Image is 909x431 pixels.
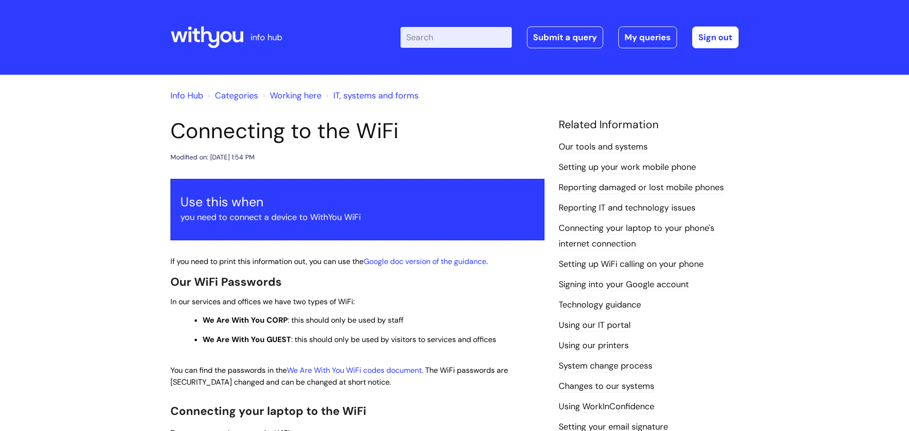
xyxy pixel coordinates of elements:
a: System change process [559,360,652,372]
span: : this should only be used by visitors to services and offices [203,334,496,344]
div: Modified on: [DATE] 1:54 PM [170,151,255,163]
a: Reporting IT and technology issues [559,202,695,214]
a: We Are With You WiFi codes document [287,365,422,375]
li: IT, systems and forms [324,88,419,103]
a: Submit a query [527,26,603,48]
a: Using our IT portal [559,319,631,332]
a: Setting up WiFi calling on your phone [559,258,704,271]
span: You can find the passwords in the . The WiFi passwords are [SECURITY_DATA] changed and can be cha... [170,365,508,387]
span: In our services and offices we have two types of WiFi: [170,297,355,307]
a: Changes to our systems [559,380,654,393]
a: Reporting damaged or lost mobile phones [559,182,724,194]
a: Using our printers [559,340,629,352]
a: Using WorkInConfidence [559,401,654,413]
li: Solution home [205,88,258,103]
h4: Related Information [559,118,739,132]
h3: Use this when [180,194,535,210]
a: Categories [215,90,258,101]
a: Setting up your work mobile phone [559,161,696,174]
span: Connecting your laptop to the WiFi [170,404,366,418]
a: Working here [270,90,321,101]
a: Signing into your Google account [559,279,689,291]
a: Technology guidance [559,299,641,311]
li: Working here [260,88,321,103]
a: Sign out [692,26,739,48]
a: Google doc version of the guidance [364,256,486,266]
input: Search [401,27,512,48]
a: IT, systems and forms [333,90,419,101]
div: | - [401,26,739,48]
h1: Connecting to the WiFi [170,118,544,144]
a: Our tools and systems [559,141,648,153]
span: Our WiFi Passwords [170,274,282,289]
p: you need to connect a device to WithYou WiFi [180,210,535,225]
a: My queries [618,26,677,48]
p: info hub [250,30,282,45]
strong: We Are With You CORP [203,315,288,325]
a: Connecting your laptop to your phone's internet connection [559,222,714,250]
span: If you need to print this information out, you can use the . [170,256,488,266]
span: : this should only be used by staff [203,315,403,325]
strong: We Are With You GUEST [203,334,291,344]
a: Info Hub [170,90,203,101]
